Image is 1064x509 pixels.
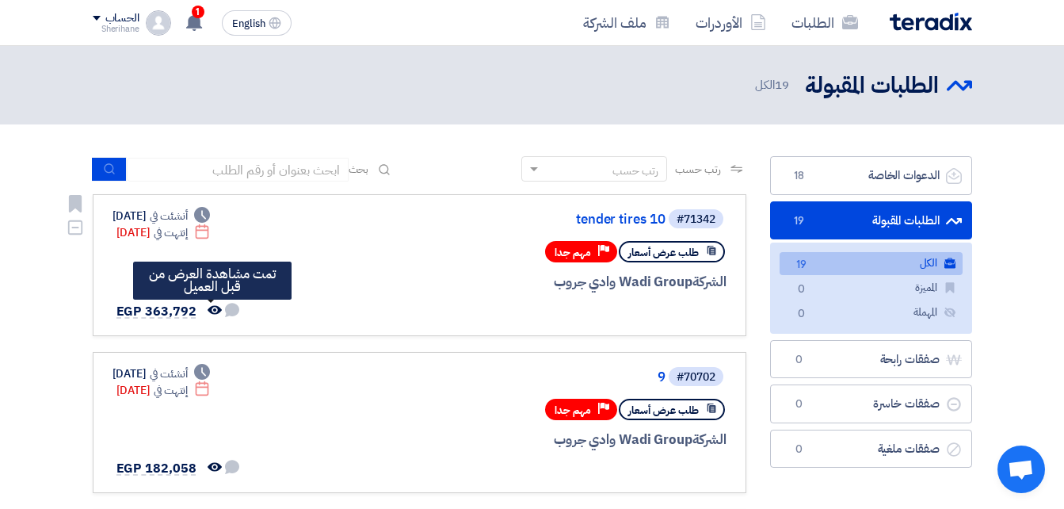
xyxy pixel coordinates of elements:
[232,18,265,29] span: English
[628,245,699,260] span: طلب عرض أسعار
[677,214,715,225] div: #71342
[790,442,809,457] span: 0
[105,12,139,25] div: الحساب
[675,161,720,178] span: رتب حسب
[349,212,665,227] a: tender tires 10
[349,161,369,178] span: بحث
[790,168,809,184] span: 18
[790,352,809,368] span: 0
[116,382,211,399] div: [DATE]
[116,302,196,321] span: EGP 363,792
[805,71,939,101] h2: الطلبات المقبولة
[113,365,211,382] div: [DATE]
[628,403,699,418] span: طلب عرض أسعار
[150,365,188,382] span: أنشئت في
[349,370,665,385] a: 9
[93,25,139,33] div: Sherihane
[555,245,591,260] span: مهم جدا
[612,163,658,179] div: رتب حسب
[127,158,349,182] input: ابحث بعنوان أو رقم الطلب
[116,459,196,478] span: EGP 182,058
[780,301,963,324] a: المهملة
[770,430,972,469] a: صفقات ملغية0
[792,281,811,298] span: 0
[113,208,211,224] div: [DATE]
[154,382,188,399] span: إنتهت في
[116,224,211,241] div: [DATE]
[677,372,715,383] div: #70702
[770,385,972,423] a: صفقات خاسرة0
[570,4,683,41] a: ملف الشركة
[790,213,809,229] span: 19
[792,306,811,323] span: 0
[692,430,726,450] span: الشركة
[146,10,171,36] img: profile_test.png
[780,252,963,275] a: الكل
[345,272,726,293] div: Wadi Group وادي جروب
[770,156,972,195] a: الدعوات الخاصة18
[150,208,188,224] span: أنشئت في
[755,76,791,94] span: الكل
[997,446,1045,493] div: Open chat
[780,277,963,300] a: المميزة
[139,268,285,293] div: تمت مشاهدة العرض من قبل العميل
[345,430,726,450] div: Wadi Group وادي جروب
[775,76,789,94] span: 19
[555,403,591,418] span: مهم جدا
[792,257,811,274] span: 19
[192,6,204,18] span: 1
[770,340,972,379] a: صفقات رابحة0
[770,201,972,240] a: الطلبات المقبولة19
[890,13,972,31] img: Teradix logo
[779,4,871,41] a: الطلبات
[222,10,292,36] button: English
[692,272,726,292] span: الشركة
[154,224,188,241] span: إنتهت في
[683,4,779,41] a: الأوردرات
[790,396,809,412] span: 0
